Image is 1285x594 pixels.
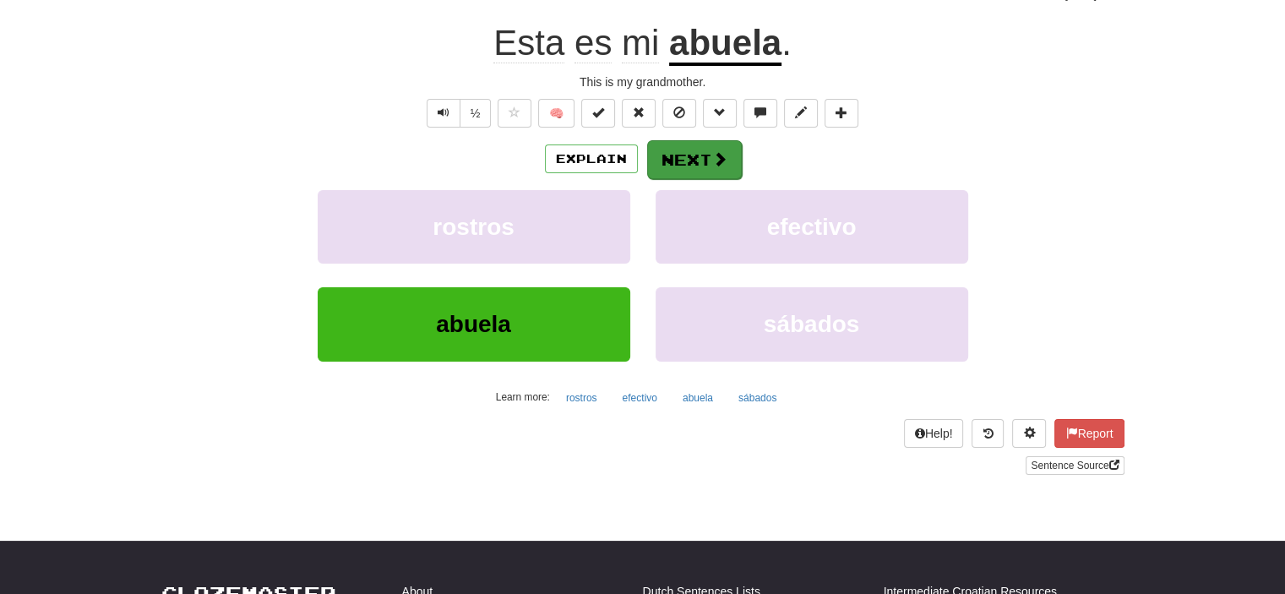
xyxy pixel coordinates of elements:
button: sábados [729,385,786,411]
span: Esta [493,23,564,63]
span: efectivo [767,214,857,240]
button: abuela [673,385,722,411]
button: Round history (alt+y) [972,419,1004,448]
span: . [781,23,792,63]
u: abuela [669,23,781,66]
button: Explain [545,144,638,173]
button: rostros [557,385,607,411]
button: Reset to 0% Mastered (alt+r) [622,99,656,128]
button: efectivo [613,385,667,411]
span: abuela [436,311,511,337]
button: Add to collection (alt+a) [825,99,858,128]
div: Text-to-speech controls [423,99,492,128]
button: Discuss sentence (alt+u) [743,99,777,128]
button: sábados [656,287,968,361]
button: Set this sentence to 100% Mastered (alt+m) [581,99,615,128]
button: Play sentence audio (ctl+space) [427,99,460,128]
button: Favorite sentence (alt+f) [498,99,531,128]
small: Learn more: [496,391,550,403]
button: Help! [904,419,964,448]
button: rostros [318,190,630,264]
button: Ignore sentence (alt+i) [662,99,696,128]
button: 🧠 [538,99,574,128]
button: abuela [318,287,630,361]
button: efectivo [656,190,968,264]
button: Edit sentence (alt+d) [784,99,818,128]
span: es [574,23,612,63]
button: ½ [460,99,492,128]
button: Next [647,140,742,179]
span: rostros [433,214,514,240]
a: Sentence Source [1026,456,1124,475]
div: This is my grandmother. [161,74,1124,90]
span: mi [622,23,659,63]
button: Grammar (alt+g) [703,99,737,128]
span: sábados [764,311,860,337]
button: Report [1054,419,1124,448]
